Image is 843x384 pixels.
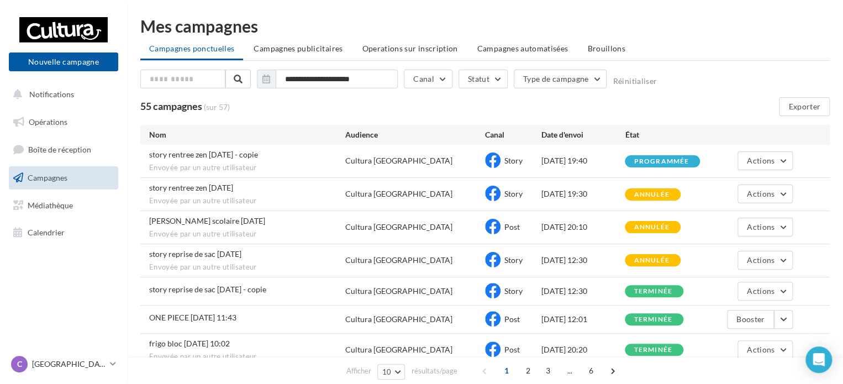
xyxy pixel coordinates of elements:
[32,359,106,370] p: [GEOGRAPHIC_DATA]
[362,44,457,53] span: Operations sur inscription
[737,185,793,203] button: Actions
[504,286,523,296] span: Story
[7,194,120,217] a: Médiathèque
[345,129,485,140] div: Audience
[727,310,774,329] button: Booster
[29,90,74,99] span: Notifications
[140,100,202,112] span: 55 campagnes
[149,285,266,294] span: story reprise de sac 06/09/2025 - copie
[345,222,452,233] div: Cultura [GEOGRAPHIC_DATA]
[625,129,709,140] div: État
[345,155,452,166] div: Cultura [GEOGRAPHIC_DATA]
[346,366,371,376] span: Afficher
[7,166,120,190] a: Campagnes
[28,173,67,182] span: Campagnes
[504,222,520,232] span: Post
[634,224,669,231] div: annulée
[737,340,793,359] button: Actions
[149,150,258,159] span: story rentree zen 12/09/25 - copie
[587,44,625,53] span: Brouillons
[541,155,625,166] div: [DATE] 19:40
[634,191,669,198] div: annulée
[634,346,672,354] div: terminée
[747,156,774,165] span: Actions
[541,344,625,355] div: [DATE] 20:20
[519,362,537,380] span: 2
[254,44,343,53] span: Campagnes publicitaires
[485,129,541,140] div: Canal
[149,313,236,322] span: ONE PIECE 05-09-2025 11:43
[504,156,523,165] span: Story
[504,255,523,265] span: Story
[345,314,452,325] div: Cultura [GEOGRAPHIC_DATA]
[541,314,625,325] div: [DATE] 12:01
[149,339,230,348] span: frigo bloc 27-08-2025 10:02
[514,70,607,88] button: Type de campagne
[747,255,774,265] span: Actions
[149,129,345,140] div: Nom
[149,229,345,239] span: Envoyée par un autre utilisateur
[7,111,120,134] a: Opérations
[541,255,625,266] div: [DATE] 12:30
[539,362,557,380] span: 3
[737,151,793,170] button: Actions
[737,282,793,301] button: Actions
[504,345,520,354] span: Post
[149,196,345,206] span: Envoyée par un autre utilisateur
[504,314,520,324] span: Post
[541,188,625,199] div: [DATE] 19:30
[805,346,832,373] div: Open Intercom Messenger
[382,367,392,376] span: 10
[411,366,457,376] span: résultats/page
[149,216,265,225] span: manuel scolaire 08/09/25
[149,163,345,173] span: Envoyée par un autre utilisateur
[634,158,689,165] div: programmée
[345,255,452,266] div: Cultura [GEOGRAPHIC_DATA]
[140,18,830,34] div: Mes campagnes
[28,200,73,209] span: Médiathèque
[541,129,625,140] div: Date d'envoi
[747,189,774,198] span: Actions
[404,70,452,88] button: Canal
[7,83,116,106] button: Notifications
[737,251,793,270] button: Actions
[29,117,67,127] span: Opérations
[9,52,118,71] button: Nouvelle campagne
[345,286,452,297] div: Cultura [GEOGRAPHIC_DATA]
[149,262,345,272] span: Envoyée par un autre utilisateur
[204,102,230,113] span: (sur 57)
[477,44,568,53] span: Campagnes automatisées
[17,359,22,370] span: C
[634,257,669,264] div: annulée
[149,352,345,362] span: Envoyée par un autre utilisateur
[345,188,452,199] div: Cultura [GEOGRAPHIC_DATA]
[747,222,774,232] span: Actions
[634,288,672,295] div: terminée
[459,70,508,88] button: Statut
[582,362,600,380] span: 6
[541,286,625,297] div: [DATE] 12:30
[498,362,515,380] span: 1
[541,222,625,233] div: [DATE] 20:10
[7,221,120,244] a: Calendrier
[779,97,830,116] button: Exporter
[377,364,405,380] button: 10
[28,145,91,154] span: Boîte de réception
[7,138,120,161] a: Boîte de réception
[345,344,452,355] div: Cultura [GEOGRAPHIC_DATA]
[9,354,118,375] a: C [GEOGRAPHIC_DATA]
[737,218,793,236] button: Actions
[149,183,233,192] span: story rentree zen 12/09/25
[613,77,657,86] button: Réinitialiser
[747,286,774,296] span: Actions
[149,249,241,259] span: story reprise de sac 06/09/2025
[747,345,774,354] span: Actions
[634,316,672,323] div: terminée
[28,228,65,237] span: Calendrier
[504,189,523,198] span: Story
[561,362,578,380] span: ...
